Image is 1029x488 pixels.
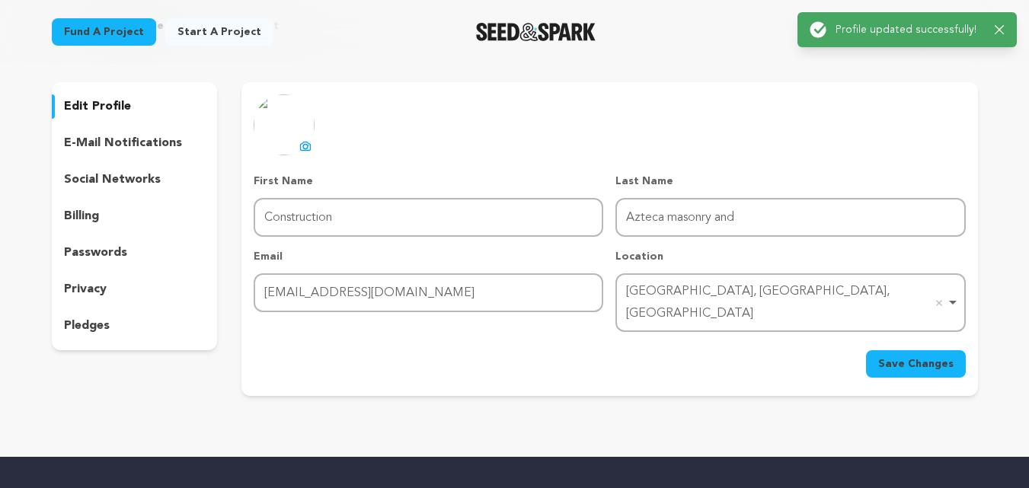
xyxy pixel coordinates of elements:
[52,167,218,192] button: social networks
[878,356,954,372] span: Save Changes
[866,350,966,378] button: Save Changes
[626,281,945,325] div: [GEOGRAPHIC_DATA], [GEOGRAPHIC_DATA], [GEOGRAPHIC_DATA]
[254,273,603,312] input: Email
[615,198,965,237] input: Last Name
[64,207,99,225] p: billing
[932,295,947,311] button: Remove item: 'ChIJQwA2LhnJxokRhoaToXZr498'
[615,249,965,264] p: Location
[254,249,603,264] p: Email
[52,204,218,228] button: billing
[254,174,603,189] p: First Name
[64,244,127,262] p: passwords
[64,171,161,189] p: social networks
[52,241,218,265] button: passwords
[64,134,182,152] p: e-mail notifications
[836,22,983,37] p: Profile updated successfully!
[52,18,156,46] a: Fund a project
[52,94,218,119] button: edit profile
[64,97,131,116] p: edit profile
[64,317,110,335] p: pledges
[165,18,273,46] a: Start a project
[254,198,603,237] input: First Name
[52,131,218,155] button: e-mail notifications
[52,314,218,338] button: pledges
[476,23,596,41] a: Seed&Spark Homepage
[52,277,218,301] button: privacy
[64,280,107,298] p: privacy
[476,23,596,41] img: Seed&Spark Logo Dark Mode
[615,174,965,189] p: Last Name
